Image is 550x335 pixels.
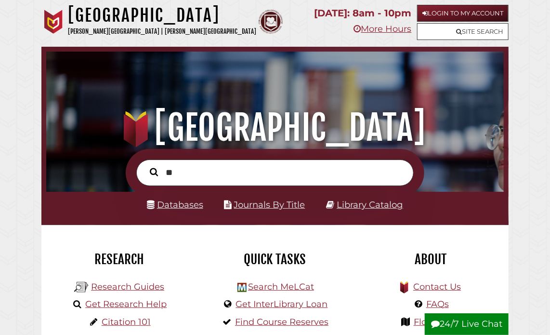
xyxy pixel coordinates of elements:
[147,199,203,210] a: Databases
[360,251,501,268] h2: About
[150,168,158,176] i: Search
[234,199,305,210] a: Journals By Title
[259,10,283,34] img: Calvin Theological Seminary
[102,317,151,327] a: Citation 101
[354,24,412,34] a: More Hours
[314,5,412,22] p: [DATE]: 8am - 10pm
[417,23,509,40] a: Site Search
[337,199,403,210] a: Library Catalog
[414,317,461,327] a: Floor Maps
[248,281,314,292] a: Search MeLCat
[417,5,509,22] a: Login to My Account
[236,299,328,309] a: Get InterLibrary Loan
[68,26,256,37] p: [PERSON_NAME][GEOGRAPHIC_DATA] | [PERSON_NAME][GEOGRAPHIC_DATA]
[49,251,190,268] h2: Research
[426,299,449,309] a: FAQs
[413,281,461,292] a: Contact Us
[41,10,65,34] img: Calvin University
[204,251,345,268] h2: Quick Tasks
[91,281,164,292] a: Research Guides
[237,283,247,292] img: Hekman Library Logo
[235,317,328,327] a: Find Course Reserves
[85,299,167,309] a: Get Research Help
[145,166,163,178] button: Search
[68,5,256,26] h1: [GEOGRAPHIC_DATA]
[74,280,89,295] img: Hekman Library Logo
[54,107,496,149] h1: [GEOGRAPHIC_DATA]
